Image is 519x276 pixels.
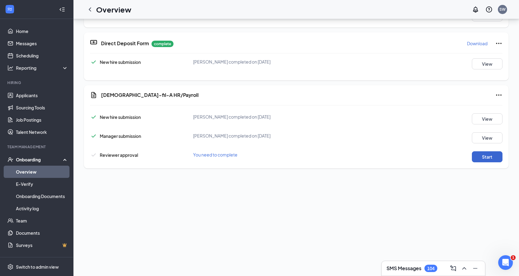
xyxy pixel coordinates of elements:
[193,59,271,64] span: [PERSON_NAME] completed on [DATE]
[7,156,13,163] svg: UserCheck
[7,65,13,71] svg: Analysis
[193,133,271,138] span: [PERSON_NAME] completed on [DATE]
[427,266,435,271] div: 104
[472,265,479,272] svg: Minimize
[16,215,68,227] a: Team
[386,265,421,272] h3: SMS Messages
[467,39,488,48] button: Download
[16,202,68,215] a: Activity log
[467,40,487,46] p: Download
[90,113,97,121] svg: Checkmark
[511,255,516,260] span: 1
[100,114,141,120] span: New hire submission
[472,6,479,13] svg: Notifications
[101,92,199,98] h5: [DEMOGRAPHIC_DATA]-fil-A HR/Payroll
[100,152,138,158] span: Reviewer approval
[495,40,502,47] svg: Ellipses
[448,263,458,273] button: ComposeMessage
[100,59,141,65] span: New hire submission
[16,25,68,37] a: Home
[470,263,480,273] button: Minimize
[16,37,68,50] a: Messages
[472,58,502,69] button: View
[16,126,68,138] a: Talent Network
[16,178,68,190] a: E-Verify
[16,114,68,126] a: Job Postings
[461,265,468,272] svg: ChevronUp
[193,114,271,120] span: [PERSON_NAME] completed on [DATE]
[16,156,63,163] div: Onboarding
[459,263,469,273] button: ChevronUp
[472,113,502,124] button: View
[151,41,174,47] p: complete
[7,264,13,270] svg: Settings
[16,50,68,62] a: Scheduling
[7,6,13,12] svg: WorkstreamLogo
[472,132,502,143] button: View
[90,39,97,46] svg: DirectDepositIcon
[16,101,68,114] a: Sourcing Tools
[450,265,457,272] svg: ComposeMessage
[59,6,65,13] svg: Collapse
[498,255,513,270] iframe: Intercom live chat
[16,239,68,251] a: SurveysCrown
[193,152,237,157] span: You need to complete
[472,151,502,162] button: Start
[16,190,68,202] a: Onboarding Documents
[90,132,97,140] svg: Checkmark
[7,80,67,85] div: Hiring
[90,91,97,99] svg: Document
[495,91,502,99] svg: Ellipses
[485,6,493,13] svg: QuestionInfo
[7,144,67,149] div: Team Management
[16,89,68,101] a: Applicants
[16,264,59,270] div: Switch to admin view
[90,151,97,159] svg: Checkmark
[86,6,94,13] svg: ChevronLeft
[101,40,149,47] h5: Direct Deposit Form
[16,65,69,71] div: Reporting
[96,4,131,15] h1: Overview
[100,133,141,139] span: Manager submission
[16,227,68,239] a: Documents
[90,58,97,66] svg: Checkmark
[16,166,68,178] a: Overview
[499,7,506,12] div: SW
